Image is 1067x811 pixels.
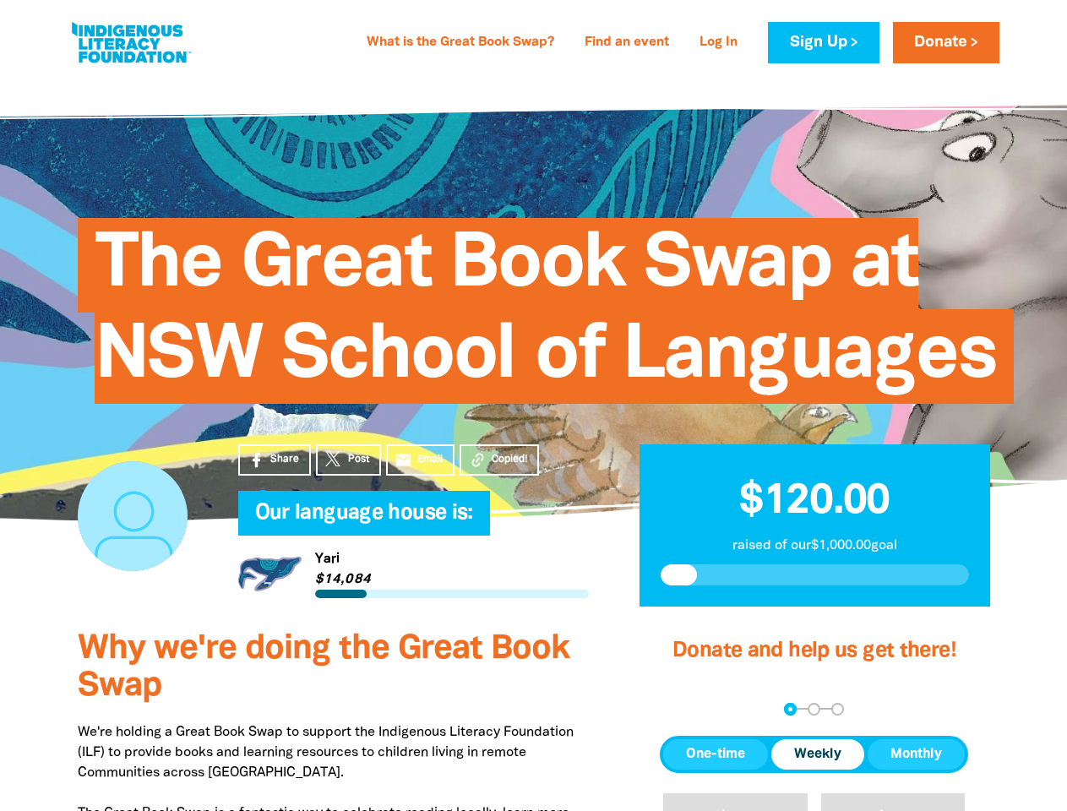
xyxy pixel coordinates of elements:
[893,22,999,63] a: Donate
[238,444,311,476] a: Share
[238,519,589,529] h6: My Team
[492,452,527,467] span: Copied!
[270,452,299,467] span: Share
[784,703,797,716] button: Navigate to step 1 of 3 to enter your donation amount
[417,452,443,467] span: Email
[661,536,969,556] p: raised of our $1,000.00 goal
[316,444,381,476] a: Post
[348,452,369,467] span: Post
[395,451,412,469] i: email
[95,231,997,404] span: The Great Book Swap at NSW School of Languages
[739,482,890,521] span: $120.00
[868,739,965,770] button: Monthly
[689,30,748,57] a: Log In
[808,703,820,716] button: Navigate to step 2 of 3 to enter your details
[771,739,864,770] button: Weekly
[255,503,473,536] span: Our language house is:
[663,739,768,770] button: One-time
[890,744,942,765] span: Monthly
[672,641,956,661] span: Donate and help us get there!
[460,444,539,476] button: Copied!
[831,703,844,716] button: Navigate to step 3 of 3 to enter your payment details
[794,744,841,765] span: Weekly
[686,744,745,765] span: One-time
[386,444,455,476] a: emailEmail
[357,30,564,57] a: What is the Great Book Swap?
[660,736,968,773] div: Donation frequency
[78,634,569,702] span: Why we're doing the Great Book Swap
[768,22,879,63] a: Sign Up
[574,30,679,57] a: Find an event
